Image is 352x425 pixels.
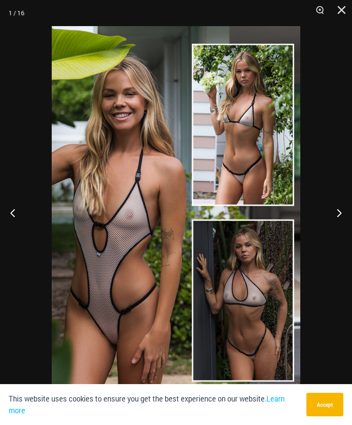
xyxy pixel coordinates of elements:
[319,191,352,234] button: Next
[9,393,300,416] p: This website uses cookies to ensure you get the best experience on our website.
[9,394,285,415] a: Learn more
[9,7,24,20] div: 1 / 16
[52,26,300,399] img: Collection Pack (1)
[306,393,343,416] button: Accept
